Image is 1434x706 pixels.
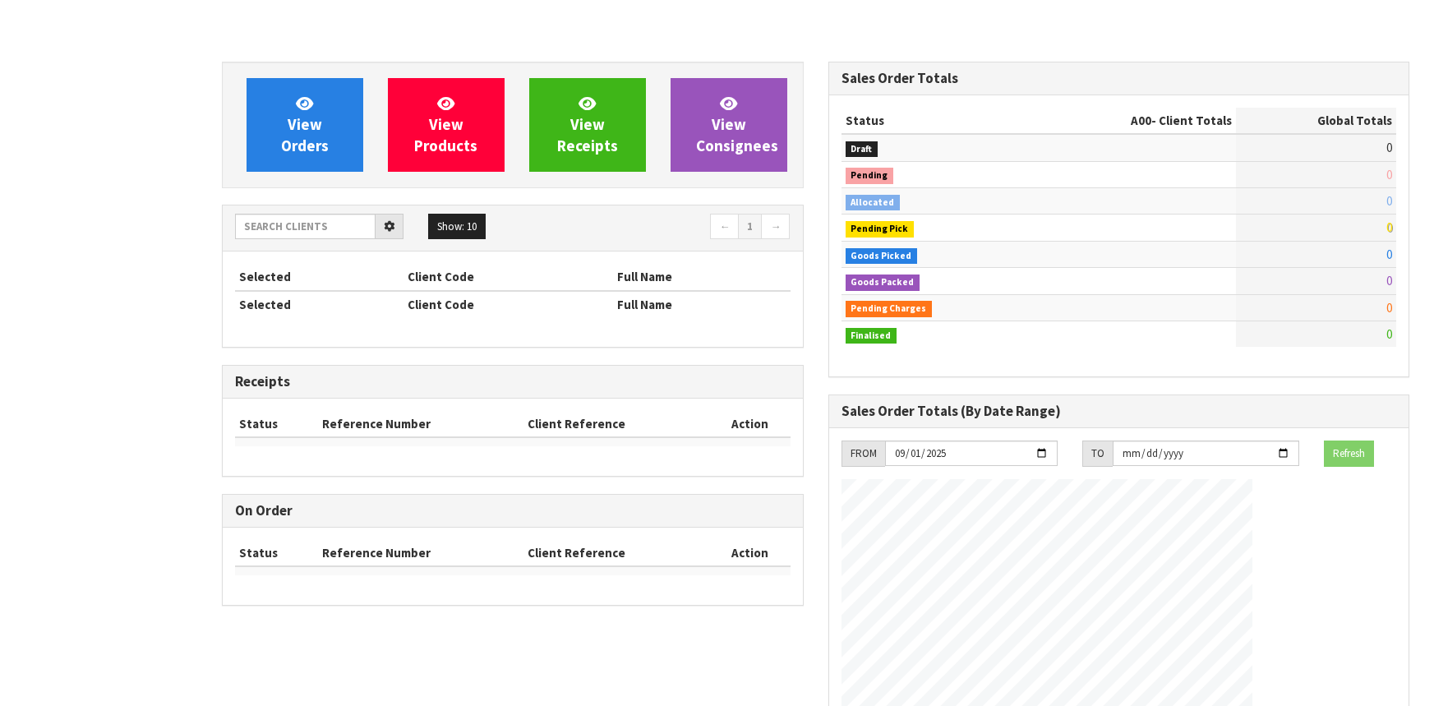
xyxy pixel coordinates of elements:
th: Client Code [403,264,613,290]
span: 0 [1386,140,1392,155]
a: ViewReceipts [529,78,646,172]
th: Global Totals [1236,108,1396,134]
h3: On Order [235,503,791,519]
span: Goods Packed [846,275,920,291]
span: View Receipts [557,94,618,155]
span: Finalised [846,328,897,344]
span: 0 [1386,273,1392,288]
th: Selected [235,291,403,317]
th: Reference Number [318,411,523,437]
span: Pending Charges [846,301,933,317]
th: Client Reference [523,540,711,566]
span: Pending Pick [846,221,915,238]
div: TO [1082,441,1113,467]
h3: Sales Order Totals [841,71,1397,86]
th: Full Name [613,264,791,290]
h3: Sales Order Totals (By Date Range) [841,404,1397,419]
th: Client Reference [523,411,711,437]
nav: Page navigation [525,214,791,242]
div: FROM [841,441,885,467]
th: Status [235,540,318,566]
span: 0 [1386,167,1392,182]
a: → [761,214,790,240]
th: Status [841,108,1025,134]
span: 0 [1386,219,1392,235]
span: Allocated [846,195,901,211]
th: Client Code [403,291,613,317]
button: Show: 10 [428,214,486,240]
span: View Consignees [696,94,778,155]
span: View Products [414,94,477,155]
span: Pending [846,168,894,184]
button: Refresh [1324,441,1374,467]
span: 0 [1386,326,1392,342]
th: Status [235,411,318,437]
th: Action [710,411,790,437]
h3: Receipts [235,374,791,390]
span: 0 [1386,300,1392,316]
th: Reference Number [318,540,523,566]
span: Goods Picked [846,248,918,265]
span: Draft [846,141,878,158]
span: View Orders [281,94,329,155]
span: 0 [1386,193,1392,209]
th: Selected [235,264,403,290]
a: ViewOrders [247,78,363,172]
th: - Client Totals [1025,108,1236,134]
span: A00 [1131,113,1151,128]
th: Full Name [613,291,791,317]
span: 0 [1386,247,1392,262]
a: ← [710,214,739,240]
a: 1 [738,214,762,240]
a: ViewConsignees [671,78,787,172]
input: Search clients [235,214,376,239]
a: ViewProducts [388,78,505,172]
th: Action [710,540,790,566]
